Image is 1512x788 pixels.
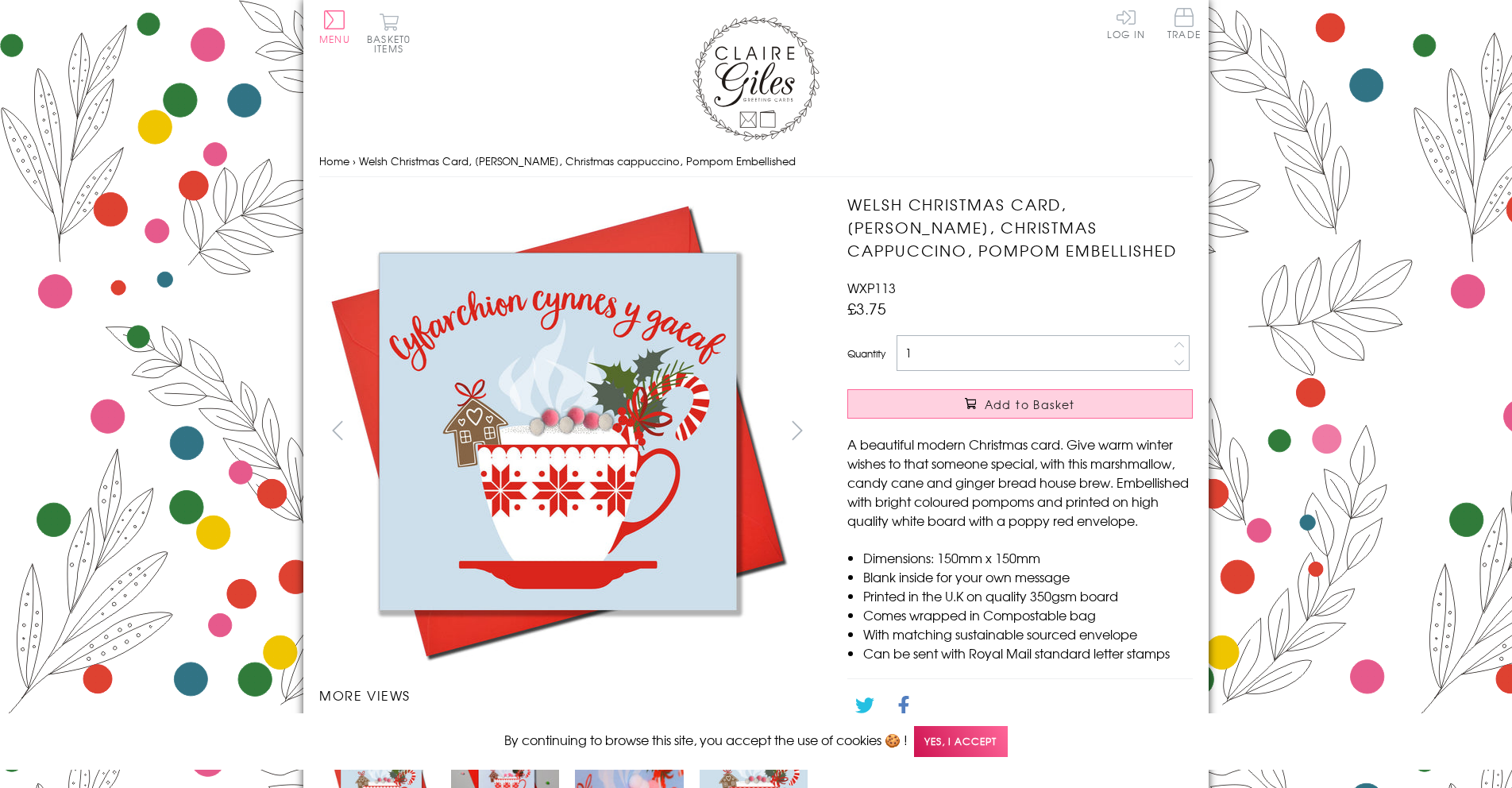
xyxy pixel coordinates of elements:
[863,548,1193,567] li: Dimensions: 150mm x 150mm
[692,16,820,141] img: Claire Giles Greetings Cards
[353,153,356,168] span: ›
[847,193,1193,261] h1: Welsh Christmas Card, [PERSON_NAME], Christmas cappuccino, Pompom Embellished
[319,32,350,46] span: Menu
[359,153,796,168] span: Welsh Christmas Card, [PERSON_NAME], Christmas cappuccino, Pompom Embellished
[847,435,1193,530] p: A beautiful modern Christmas card. Give warm winter wishes to that someone special, with this mar...
[319,412,355,448] button: prev
[367,13,411,53] button: Basket0 items
[847,389,1193,419] button: Add to Basket
[816,193,1292,574] img: Welsh Christmas Card, Nadolig Llawen, Christmas cappuccino, Pompom Embellished
[319,686,816,705] h3: More views
[1167,8,1201,39] span: Trade
[319,193,796,670] img: Welsh Christmas Card, Nadolig Llawen, Christmas cappuccino, Pompom Embellished
[319,10,350,44] button: Menu
[863,624,1193,643] li: With matching sustainable sourced envelope
[780,412,816,448] button: next
[1167,8,1201,42] a: Trade
[863,605,1193,624] li: Comes wrapped in Compostable bag
[863,567,1193,586] li: Blank inside for your own message
[847,346,885,361] label: Quantity
[863,643,1193,662] li: Can be sent with Royal Mail standard letter stamps
[863,586,1193,605] li: Printed in the U.K on quality 350gsm board
[985,396,1075,412] span: Add to Basket
[847,297,886,319] span: £3.75
[914,726,1008,757] span: Yes, I accept
[847,278,896,297] span: WXP113
[1107,8,1145,39] a: Log In
[374,32,411,56] span: 0 items
[319,153,349,168] a: Home
[319,145,1193,178] nav: breadcrumbs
